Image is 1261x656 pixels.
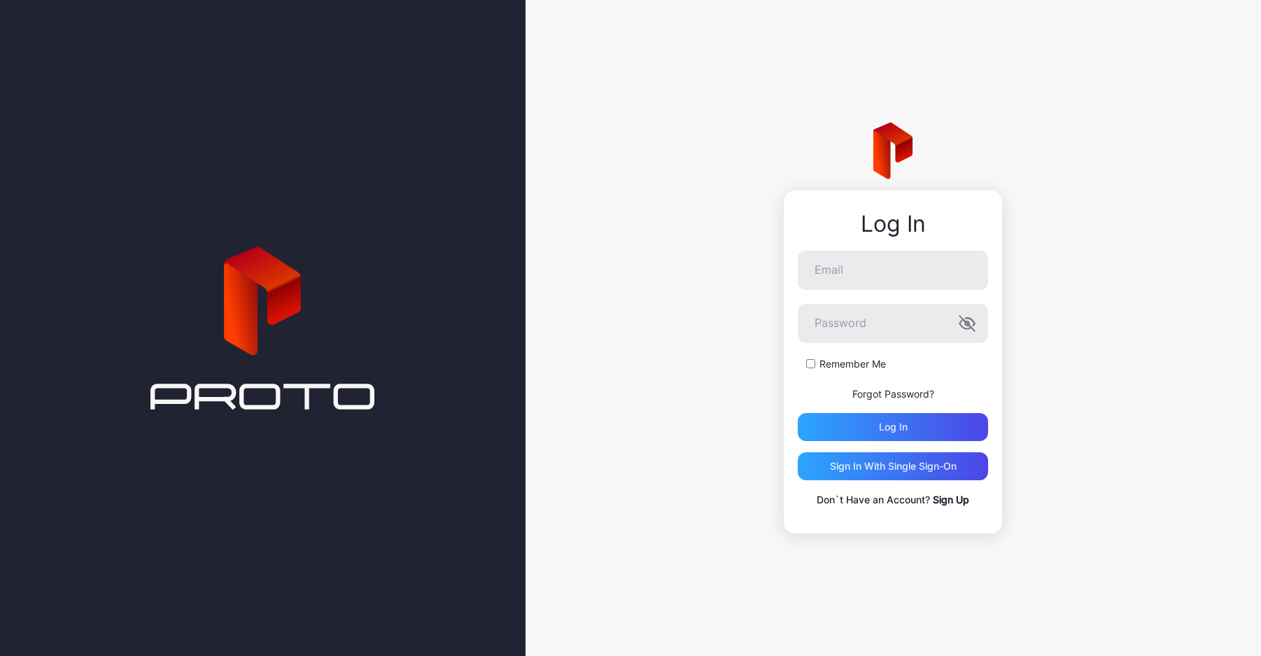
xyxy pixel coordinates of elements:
button: Log in [798,413,988,441]
input: Email [798,251,988,290]
button: Sign in With Single Sign-On [798,452,988,480]
p: Don`t Have an Account? [798,491,988,508]
button: Password [959,315,975,332]
div: Sign in With Single Sign-On [830,461,957,472]
a: Forgot Password? [852,388,934,400]
div: Log In [798,211,988,237]
div: Log in [879,421,908,433]
input: Password [798,304,988,343]
a: Sign Up [933,494,969,505]
label: Remember Me [819,357,886,371]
